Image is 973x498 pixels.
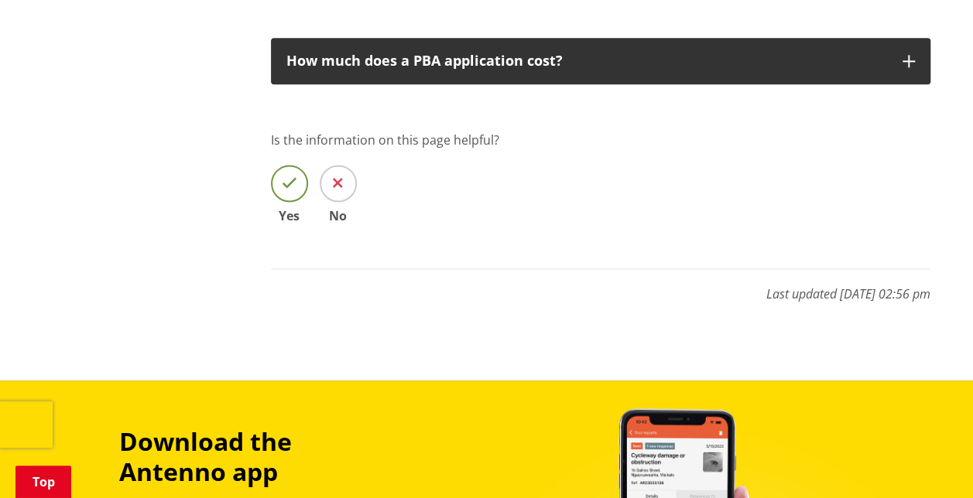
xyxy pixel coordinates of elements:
span: No [320,210,357,222]
a: Top [15,466,71,498]
iframe: Messenger Launcher [902,433,958,489]
p: Is the information on this page helpful? [271,131,930,149]
h3: Download the Antenno app [119,427,399,486]
button: How much does a PBA application cost? [271,38,930,84]
div: How much does a PBA application cost? [286,53,887,69]
p: Last updated [DATE] 02:56 pm [271,268,930,303]
span: Yes [271,210,308,222]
